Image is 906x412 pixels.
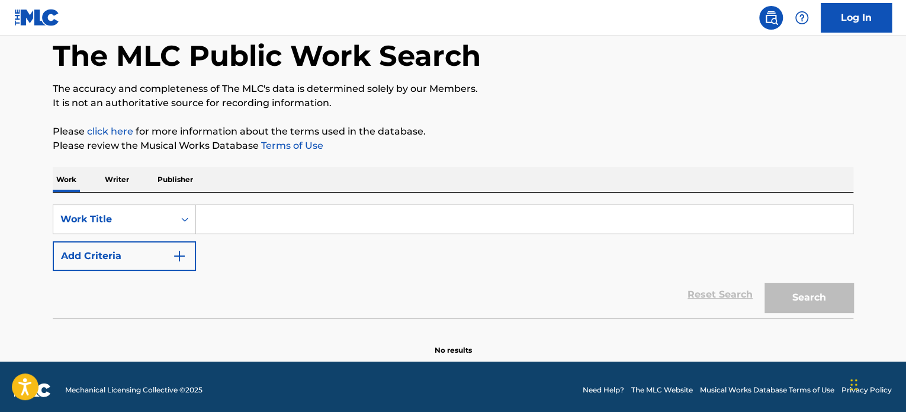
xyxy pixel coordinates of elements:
[53,96,853,110] p: It is not an authoritative source for recording information.
[65,385,203,395] span: Mechanical Licensing Collective © 2025
[790,6,814,30] div: Help
[101,167,133,192] p: Writer
[87,126,133,137] a: click here
[583,385,624,395] a: Need Help?
[795,11,809,25] img: help
[53,241,196,271] button: Add Criteria
[154,167,197,192] p: Publisher
[14,9,60,26] img: MLC Logo
[850,367,857,403] div: Drag
[53,205,853,318] form: Search Form
[821,3,892,33] a: Log In
[847,355,906,412] iframe: Chat Widget
[759,6,783,30] a: Public Search
[53,124,853,139] p: Please for more information about the terms used in the database.
[53,38,481,74] h1: The MLC Public Work Search
[172,249,187,263] img: 9d2ae6d4665cec9f34b9.svg
[631,385,693,395] a: The MLC Website
[764,11,778,25] img: search
[53,167,80,192] p: Work
[53,139,853,153] p: Please review the Musical Works Database
[53,82,853,96] p: The accuracy and completeness of The MLC's data is determined solely by our Members.
[841,385,892,395] a: Privacy Policy
[259,140,323,151] a: Terms of Use
[60,212,167,226] div: Work Title
[700,385,834,395] a: Musical Works Database Terms of Use
[435,331,472,356] p: No results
